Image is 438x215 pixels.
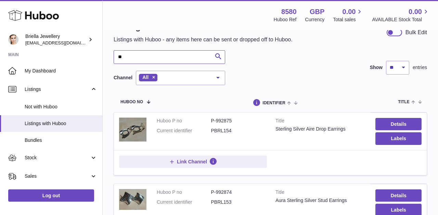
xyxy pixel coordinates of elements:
[370,64,383,71] label: Show
[211,199,266,205] dd: PBRL153
[25,68,97,74] span: My Dashboard
[177,159,207,165] span: Link Channel
[372,16,430,23] span: AVAILABLE Stock Total
[375,189,422,202] a: Details
[372,7,430,23] a: 0.00 AVAILABLE Stock Total
[25,154,90,161] span: Stock
[25,173,90,179] span: Sales
[409,7,422,16] span: 0.00
[25,86,90,93] span: Listings
[343,7,356,16] span: 0.00
[114,75,132,81] label: Channel
[142,75,149,80] span: All
[310,7,324,16] strong: GBP
[281,7,297,16] strong: 8580
[333,16,363,23] span: Total sales
[120,100,143,104] span: Huboo no
[211,189,266,196] dd: P-992874
[25,137,97,144] span: Bundles
[114,36,293,43] p: Listings with Huboo - any items here can be sent or dropped off to Huboo.
[119,189,146,210] img: Aura Sterling Silver Stud Earrings
[157,189,211,196] dt: Huboo P no
[119,118,146,142] img: Sterling Silver Aire Drop Earrings
[119,156,267,168] button: Link Channel
[157,118,211,124] dt: Huboo P no
[25,120,97,127] span: Listings with Huboo
[262,101,285,105] span: identifier
[157,199,211,205] dt: Current identifier
[333,7,363,23] a: 0.00 Total sales
[25,104,97,110] span: Not with Huboo
[8,189,94,202] a: Log out
[275,197,365,204] div: Aura Sterling Silver Stud Earrings
[405,29,427,36] div: Bulk Edit
[305,16,325,23] div: Currency
[275,126,365,132] div: Sterling Silver Aire Drop Earrings
[25,33,87,46] div: Briella Jewellery
[375,118,422,130] a: Details
[275,189,365,197] strong: Title
[8,35,18,45] img: hello@briellajewellery.com
[398,100,409,104] span: title
[211,118,266,124] dd: P-992875
[25,40,101,45] span: [EMAIL_ADDRESS][DOMAIN_NAME]
[157,127,211,134] dt: Current identifier
[211,127,266,134] dd: PBRL154
[375,132,422,145] button: Labels
[274,16,297,23] div: Huboo Ref
[413,64,427,71] span: entries
[275,118,365,126] strong: Title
